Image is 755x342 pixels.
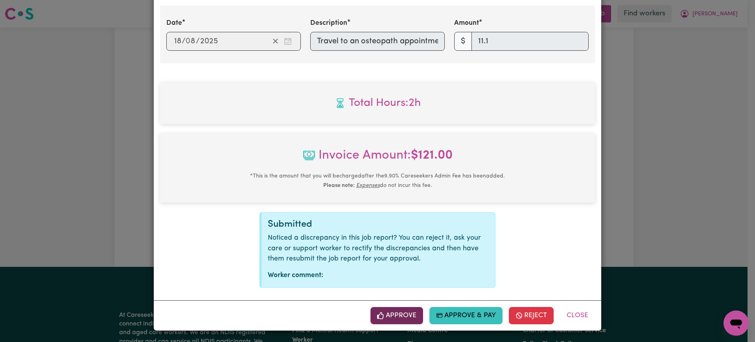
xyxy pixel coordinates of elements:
span: / [182,37,186,46]
input: -- [186,35,196,47]
b: $ 121.00 [411,149,453,162]
iframe: Button to launch messaging window [724,311,749,336]
input: -- [174,35,182,47]
span: Submitted [268,220,312,229]
button: Approve [370,307,423,324]
span: Invoice Amount: [166,146,589,171]
strong: Worker comment: [268,272,323,279]
button: Clear date [269,35,282,47]
span: 0 [186,37,190,45]
label: Description [310,18,347,28]
button: Enter the date of expense [282,35,294,47]
u: Expenses [356,183,380,189]
label: Amount [454,18,479,28]
small: This is the amount that you will be charged after the 9.90 % Careseekers Admin Fee has been added... [250,173,505,189]
input: Travel to an osteopath appointment [310,32,445,51]
b: Please note: [323,183,355,189]
span: Total hours worked: 2 hours [166,95,589,111]
span: $ [454,32,472,51]
label: Date [166,18,182,28]
button: Reject [509,307,554,324]
button: Close [560,307,595,324]
input: ---- [200,35,218,47]
p: Noticed a discrepancy in this job report? You can reject it, ask your care or support worker to r... [268,233,489,264]
button: Approve & Pay [429,307,503,324]
span: / [196,37,200,46]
